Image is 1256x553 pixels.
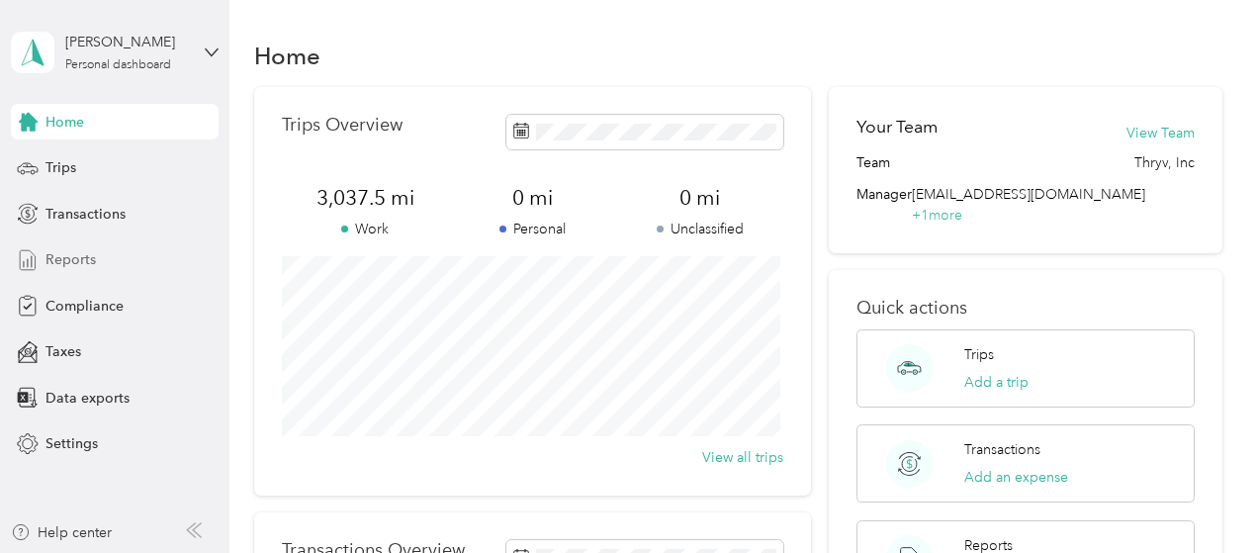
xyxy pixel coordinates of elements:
[282,115,403,136] p: Trips Overview
[702,447,783,468] button: View all trips
[1145,442,1256,553] iframe: Everlance-gr Chat Button Frame
[856,152,890,173] span: Team
[45,249,96,270] span: Reports
[45,341,81,362] span: Taxes
[1134,152,1195,173] span: Thryv, Inc
[45,433,98,454] span: Settings
[449,184,616,212] span: 0 mi
[912,207,962,224] span: + 1 more
[45,157,76,178] span: Trips
[282,219,449,239] p: Work
[964,372,1029,393] button: Add a trip
[65,59,171,71] div: Personal dashboard
[11,522,112,543] button: Help center
[912,186,1145,203] span: [EMAIL_ADDRESS][DOMAIN_NAME]
[449,219,616,239] p: Personal
[964,467,1068,488] button: Add an expense
[856,115,938,139] h2: Your Team
[45,112,84,133] span: Home
[616,219,783,239] p: Unclassified
[65,32,189,52] div: [PERSON_NAME]
[45,204,126,225] span: Transactions
[1126,123,1195,143] button: View Team
[254,46,320,66] h1: Home
[856,184,912,226] span: Manager
[282,184,449,212] span: 3,037.5 mi
[964,344,994,365] p: Trips
[45,296,124,317] span: Compliance
[964,439,1040,460] p: Transactions
[616,184,783,212] span: 0 mi
[856,298,1195,319] p: Quick actions
[45,388,130,409] span: Data exports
